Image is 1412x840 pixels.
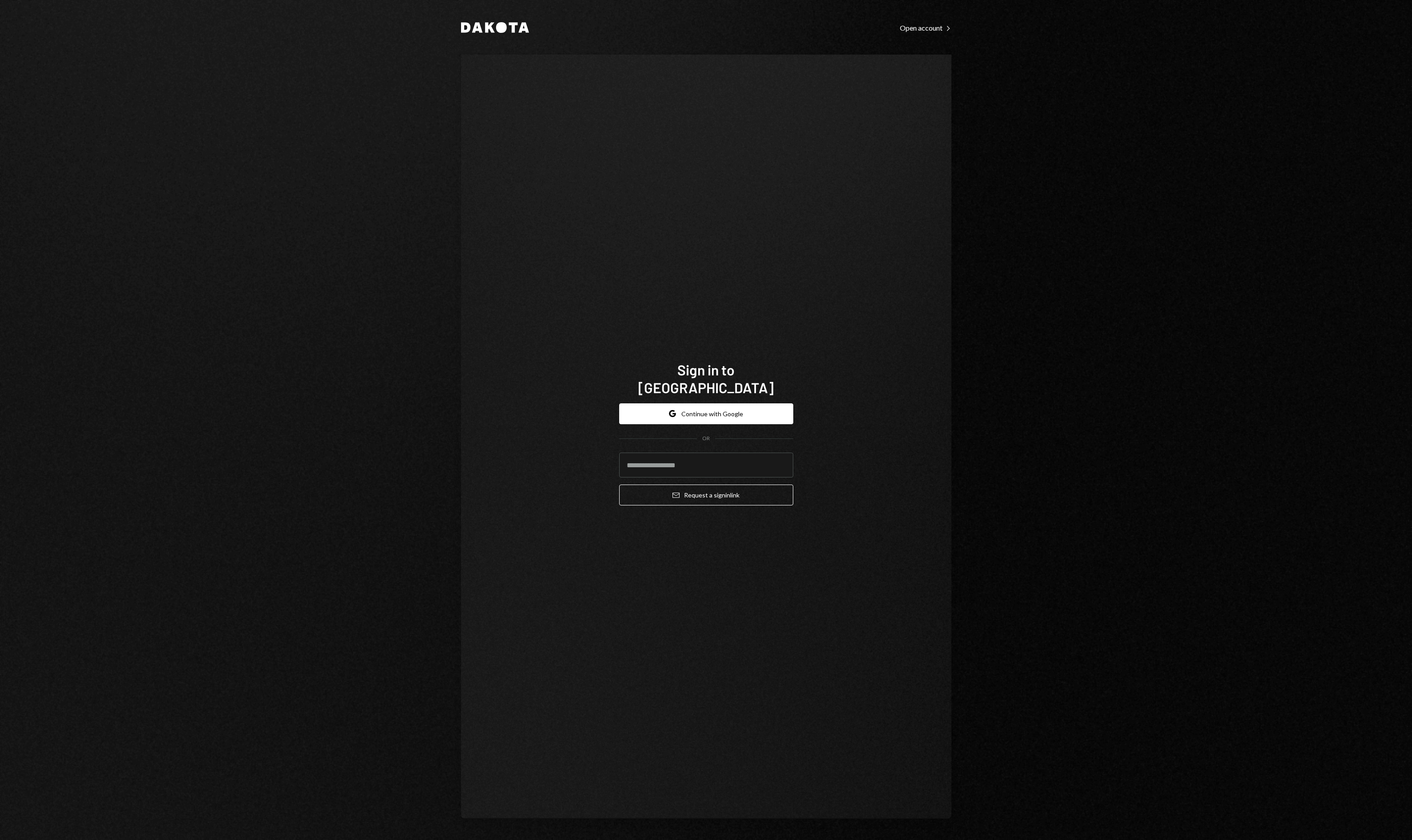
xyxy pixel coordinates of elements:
[900,23,951,32] a: Open account
[619,403,793,424] button: Continue with Google
[619,485,793,505] button: Request a signinlink
[702,435,710,442] div: OR
[619,361,793,396] h1: Sign in to [GEOGRAPHIC_DATA]
[900,24,951,32] div: Open account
